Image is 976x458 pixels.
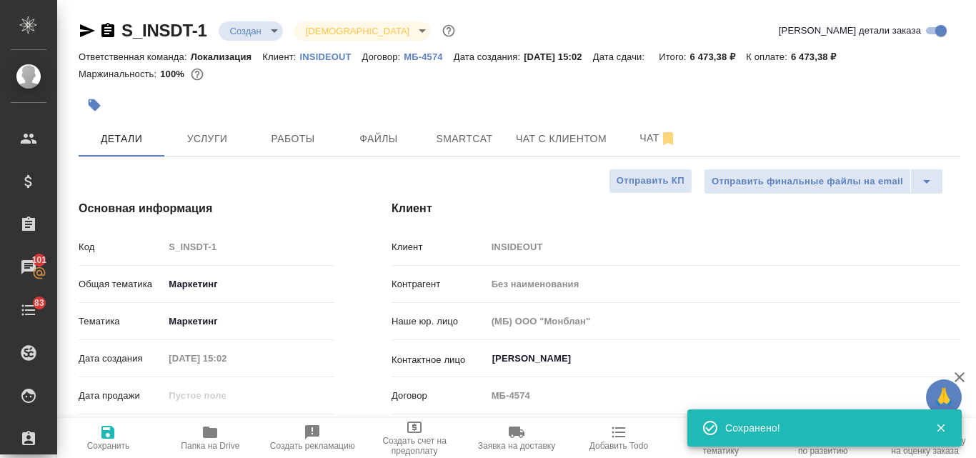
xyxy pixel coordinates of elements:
[226,25,266,37] button: Создан
[4,249,54,285] a: 101
[392,314,487,329] p: Наше юр. лицо
[79,314,164,329] p: Тематика
[99,22,116,39] button: Скопировать ссылку
[690,51,747,62] p: 6 473,38 ₽
[79,352,164,366] p: Дата создания
[439,21,458,40] button: Доп статусы указывают на важность/срочность заказа
[26,296,53,310] span: 83
[188,65,206,84] button: 0.00 RUB;
[725,421,914,435] div: Сохранено!
[704,169,911,194] button: Отправить финальные файлы на email
[516,130,607,148] span: Чат с клиентом
[79,240,164,254] p: Код
[487,237,960,257] input: Пустое поле
[294,21,431,41] div: Создан
[678,436,763,456] span: Определить тематику
[392,240,487,254] p: Клиент
[791,51,847,62] p: 6 473,38 ₽
[173,130,241,148] span: Услуги
[364,418,466,458] button: Создать счет на предоплату
[191,51,263,62] p: Локализация
[524,51,593,62] p: [DATE] 15:02
[262,51,299,62] p: Клиент:
[404,50,453,62] a: МБ-4574
[87,441,130,451] span: Сохранить
[712,174,903,190] span: Отправить финальные файлы на email
[160,69,188,79] p: 100%
[487,311,960,332] input: Пустое поле
[567,418,669,458] button: Добавить Todo
[79,51,191,62] p: Ответственная команда:
[609,169,692,194] button: Отправить КП
[617,173,684,189] span: Отправить КП
[362,51,404,62] p: Договор:
[487,385,960,406] input: Пустое поле
[344,130,413,148] span: Файлы
[926,379,962,415] button: 🙏
[454,51,524,62] p: Дата создания:
[478,441,555,451] span: Заявка на доставку
[932,382,956,412] span: 🙏
[659,130,677,147] svg: Отписаться
[57,418,159,458] button: Сохранить
[487,274,960,294] input: Пустое поле
[164,385,289,406] input: Пустое поле
[589,441,648,451] span: Добавить Todo
[372,436,457,456] span: Создать счет на предоплату
[259,130,327,148] span: Работы
[392,389,487,403] p: Договор
[392,277,487,292] p: Контрагент
[392,200,960,217] h4: Клиент
[300,50,362,62] a: INSIDEOUT
[392,353,487,367] p: Контактное лицо
[164,348,289,369] input: Пустое поле
[121,21,207,40] a: S_INSDT-1
[181,441,239,451] span: Папка на Drive
[302,25,414,37] button: [DEMOGRAPHIC_DATA]
[159,418,262,458] button: Папка на Drive
[430,130,499,148] span: Smartcat
[952,357,955,360] button: Open
[270,441,355,451] span: Создать рекламацию
[300,51,362,62] p: INSIDEOUT
[669,418,772,458] button: Определить тематику
[79,69,160,79] p: Маржинальность:
[659,51,689,62] p: Итого:
[746,51,791,62] p: К оплате:
[779,24,921,38] span: [PERSON_NAME] детали заказа
[164,272,334,297] div: Маркетинг
[87,130,156,148] span: Детали
[704,169,943,194] div: split button
[79,89,110,121] button: Добавить тэг
[593,51,648,62] p: Дата сдачи:
[164,309,334,334] div: Маркетинг
[79,389,164,403] p: Дата продажи
[404,51,453,62] p: МБ-4574
[164,237,334,257] input: Пустое поле
[4,292,54,328] a: 83
[24,253,56,267] span: 101
[624,129,692,147] span: Чат
[926,422,955,434] button: Закрыть
[262,418,364,458] button: Создать рекламацию
[79,22,96,39] button: Скопировать ссылку для ЯМессенджера
[466,418,568,458] button: Заявка на доставку
[79,277,164,292] p: Общая тематика
[219,21,283,41] div: Создан
[79,200,334,217] h4: Основная информация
